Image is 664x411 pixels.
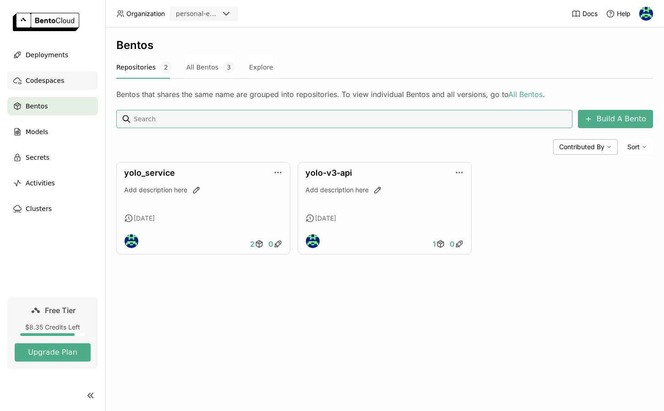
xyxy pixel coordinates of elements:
[116,56,172,79] button: Repositories
[433,239,436,249] span: 1
[26,126,48,137] span: Models
[248,235,266,253] a: 2
[186,56,234,79] button: All Bentos
[45,306,76,315] span: Free Tier
[430,235,447,253] a: 1
[306,234,320,248] img: Indra Nugraha
[124,185,283,195] div: Add description here
[447,235,466,253] a: 0
[7,123,98,141] a: Models
[7,97,98,115] a: Bentos
[160,61,172,73] span: 2
[553,139,618,155] div: Contributed By
[13,13,79,31] img: logo
[26,49,68,60] span: Deployments
[250,239,255,249] span: 2
[639,7,653,21] img: Indra Nugraha
[315,214,336,222] span: [DATE]
[7,174,98,192] a: Activities
[571,9,598,18] a: Docs
[116,90,653,99] div: Bentos that shares the same name are grouped into repositories. To view individual Bentos and all...
[249,56,273,79] button: Explore
[223,61,234,73] span: 3
[133,112,569,126] input: Search
[134,214,155,222] span: [DATE]
[627,143,640,151] span: Sort
[26,203,52,214] span: Clusters
[176,9,219,18] div: personal-exploration
[559,143,604,151] span: Contributed By
[124,168,175,178] a: yolo_service
[125,234,138,248] img: Indra Nugraha
[26,101,48,112] span: Bentos
[26,152,49,163] span: Secrets
[116,38,653,52] div: Bentos
[305,168,352,178] a: yolo-v3-api
[606,9,631,18] div: Help
[7,148,98,167] a: Secrets
[220,10,221,19] input: Selected personal-exploration.
[15,343,91,362] button: Upgrade Plan
[621,139,653,155] div: Sort
[305,185,464,195] div: Add description here
[7,297,98,369] a: Free Tier$8.35 Credits LeftUpgrade Plan
[578,110,653,128] button: Build A Bento
[582,10,598,18] span: Docs
[26,75,64,86] span: Codespaces
[7,200,98,218] a: Clusters
[26,178,55,189] span: Activities
[126,10,165,18] span: Organization
[508,90,543,99] a: All Bentos
[7,71,98,90] a: Codespaces
[268,239,273,249] span: 0
[617,10,631,18] span: Help
[450,239,455,249] span: 0
[15,323,91,331] div: $8.35 Credits Left
[266,235,285,253] a: 0
[7,46,98,64] a: Deployments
